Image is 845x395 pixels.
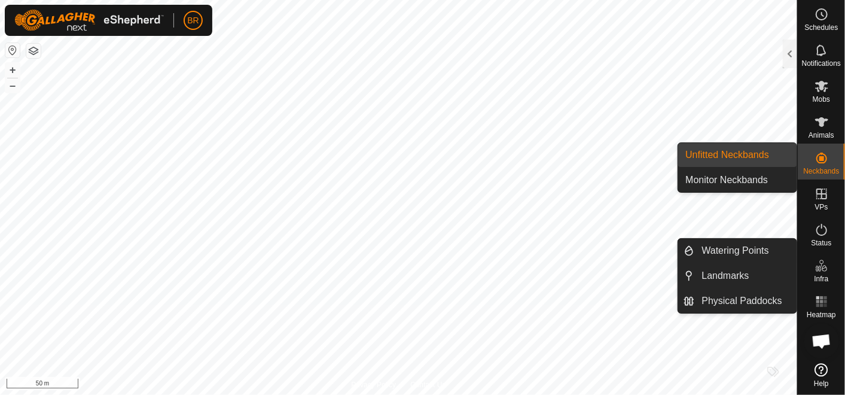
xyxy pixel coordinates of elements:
a: Monitor Neckbands [678,168,797,192]
span: Landmarks [702,269,749,283]
span: Heatmap [807,311,836,318]
span: Neckbands [803,168,839,175]
a: Landmarks [695,264,797,288]
a: Open chat [804,323,840,359]
span: Watering Points [702,244,769,258]
li: Watering Points [678,239,797,263]
span: Schedules [804,24,838,31]
span: VPs [815,203,828,211]
a: Help [798,358,845,392]
span: Help [814,380,829,387]
span: Mobs [813,96,830,103]
button: Reset Map [5,43,20,57]
a: Privacy Policy [351,379,396,390]
a: Watering Points [695,239,797,263]
span: Animals [809,132,834,139]
span: Status [811,239,831,247]
span: Infra [814,275,828,282]
span: Unfitted Neckbands [685,148,769,162]
li: Landmarks [678,264,797,288]
a: Unfitted Neckbands [678,143,797,167]
img: Gallagher Logo [14,10,164,31]
span: BR [187,14,199,27]
button: – [5,78,20,93]
span: Notifications [802,60,841,67]
button: + [5,63,20,77]
span: Monitor Neckbands [685,173,768,187]
span: Physical Paddocks [702,294,782,308]
a: Physical Paddocks [695,289,797,313]
a: Contact Us [410,379,446,390]
button: Map Layers [26,44,41,58]
li: Physical Paddocks [678,289,797,313]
